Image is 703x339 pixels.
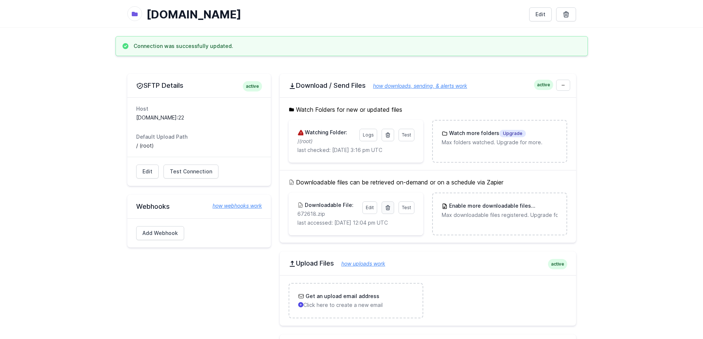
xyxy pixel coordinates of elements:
[289,81,567,90] h2: Download / Send Files
[433,193,566,228] a: Enable more downloadable filesUpgrade Max downloadable files registered. Upgrade for more.
[531,203,558,210] span: Upgrade
[136,226,184,240] a: Add Webhook
[136,133,262,141] dt: Default Upload Path
[298,301,414,309] p: Click here to create a new email
[297,146,414,154] p: last checked: [DATE] 3:16 pm UTC
[147,8,523,21] h1: [DOMAIN_NAME]
[399,129,414,141] a: Test
[442,211,557,219] p: Max downloadable files registered. Upgrade for more.
[548,259,567,269] span: active
[359,129,377,141] a: Logs
[304,293,379,300] h3: Get an upload email address
[666,302,694,330] iframe: Drift Widget Chat Controller
[529,7,552,21] a: Edit
[433,121,566,155] a: Watch more foldersUpgrade Max folders watched. Upgrade for more.
[136,202,262,211] h2: Webhooks
[448,129,526,137] h3: Watch more folders
[163,165,218,179] a: Test Connection
[134,42,233,50] h3: Connection was successfully updated.
[534,80,553,90] span: active
[499,130,526,137] span: Upgrade
[243,81,262,91] span: active
[170,168,212,175] span: Test Connection
[399,201,414,214] a: Test
[334,260,385,267] a: how uploads work
[136,81,262,90] h2: SFTP Details
[289,284,423,318] a: Get an upload email address Click here to create a new email
[402,132,411,138] span: Test
[289,105,567,114] h5: Watch Folders for new or updated files
[136,114,262,121] dd: [DOMAIN_NAME]:22
[297,138,355,145] p: /
[289,178,567,187] h5: Downloadable files can be retrieved on-demand or on a schedule via Zapier
[303,129,347,136] h3: Watching Folder:
[136,105,262,113] dt: Host
[136,142,262,149] dd: / (root)
[205,202,262,210] a: how webhooks work
[136,165,159,179] a: Edit
[299,138,313,144] i: (root)
[303,201,354,209] h3: Downloadable File:
[289,259,567,268] h2: Upload Files
[297,219,414,226] p: last accessed: [DATE] 12:04 pm UTC
[402,205,411,210] span: Test
[297,210,358,218] p: 672618.zip
[366,83,467,89] a: how downloads, sending, & alerts work
[448,202,557,210] h3: Enable more downloadable files
[442,139,557,146] p: Max folders watched. Upgrade for more.
[362,201,377,214] a: Edit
